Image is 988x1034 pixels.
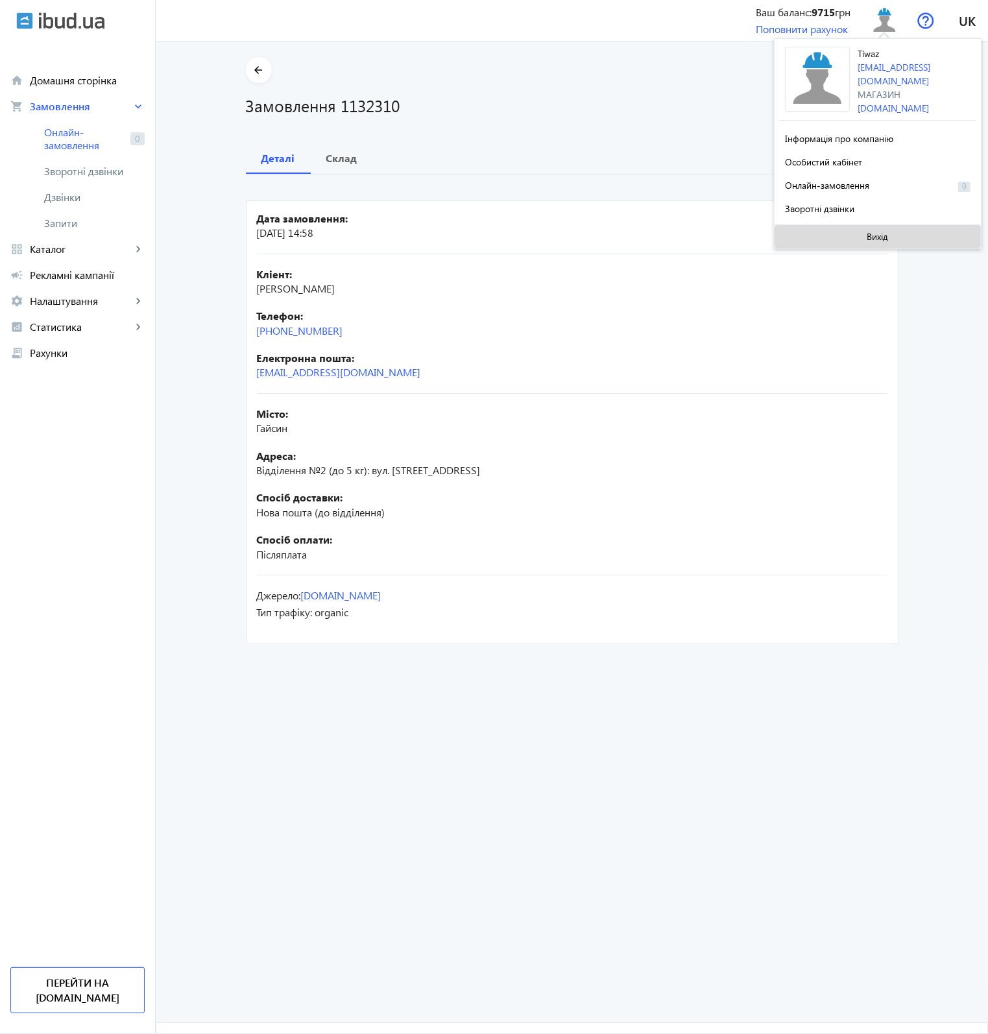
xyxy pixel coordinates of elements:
[44,191,145,204] span: Дзвінки
[780,196,976,219] button: Зворотні дзвінки
[30,74,145,87] span: Домашня сторінка
[16,12,33,29] img: ibud.svg
[858,102,929,114] a: [DOMAIN_NAME]
[10,269,23,282] mat-icon: campaign
[257,324,343,337] a: [PHONE_NUMBER]
[257,351,887,365] b: Електронна пошта:
[785,156,862,168] span: Особистий кабінет
[257,365,421,379] a: [EMAIL_ADDRESS][DOMAIN_NAME]
[257,463,481,477] span: Відділення №2 (до 5 кг): вул. [STREET_ADDRESS]
[257,533,887,547] b: Спосіб оплати:
[257,421,288,435] span: Гайсин
[261,153,295,163] b: Деталі
[780,173,976,196] button: Онлайн-замовлення0
[257,267,887,282] b: Кліент:
[257,309,887,323] b: Телефон:
[10,346,23,359] mat-icon: receipt_long
[10,243,23,256] mat-icon: grid_view
[44,165,130,178] span: Зворотні дзвінки
[812,5,835,19] b: 9715
[44,217,145,230] span: Запити
[572,211,887,226] b: Загалом:
[858,61,930,87] a: [EMAIL_ADDRESS][DOMAIN_NAME]
[870,6,899,35] img: user.svg
[30,269,145,282] span: Рекламні кампанії
[10,295,23,307] mat-icon: settings
[775,225,981,248] button: Вихід
[39,12,104,29] img: ibud_text.svg
[30,346,145,359] span: Рахунки
[30,243,132,256] span: Каталог
[257,449,887,463] b: Адреса:
[257,505,385,519] span: Нова пошта (до відділення)
[246,94,898,117] h1: Замовлення 1132310
[858,50,879,59] span: Tiwaz
[257,211,572,226] b: Дата замовлення:
[10,967,145,1013] a: Перейти на [DOMAIN_NAME]
[10,74,23,87] mat-icon: home
[30,320,132,333] span: Статистика
[257,282,335,295] span: [PERSON_NAME]
[132,100,145,113] mat-icon: keyboard_arrow_right
[780,149,976,173] button: Особистий кабінет
[250,62,267,78] mat-icon: arrow_back
[867,232,889,242] span: Вихід
[917,12,934,29] img: help.svg
[10,100,23,113] mat-icon: shopping_cart
[958,182,970,192] span: 0
[257,407,887,421] b: Місто:
[44,126,125,152] span: Онлайн-замовлення
[301,588,381,602] a: [DOMAIN_NAME]
[257,605,887,619] div: Тип трафіку: organic
[785,132,893,145] span: Інформація про компанію
[30,100,132,113] span: Замовлення
[30,295,132,307] span: Налаштування
[959,12,976,29] span: uk
[257,588,887,603] div: Джерело:
[132,243,145,256] mat-icon: keyboard_arrow_right
[257,490,887,505] b: Спосіб доставки:
[785,47,850,112] img: user.svg
[858,88,976,101] div: Магазин
[326,153,357,163] b: Склад
[130,132,145,145] span: 0
[257,226,314,239] span: [DATE] 14:58
[785,179,869,191] span: Онлайн-замовлення
[756,5,850,19] div: Ваш баланс: грн
[756,22,848,36] a: Поповнити рахунок
[257,547,307,561] span: Післяплата
[780,126,976,149] button: Інформація про компанію
[785,202,854,215] span: Зворотні дзвінки
[132,320,145,333] mat-icon: keyboard_arrow_right
[10,320,23,333] mat-icon: analytics
[132,295,145,307] mat-icon: keyboard_arrow_right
